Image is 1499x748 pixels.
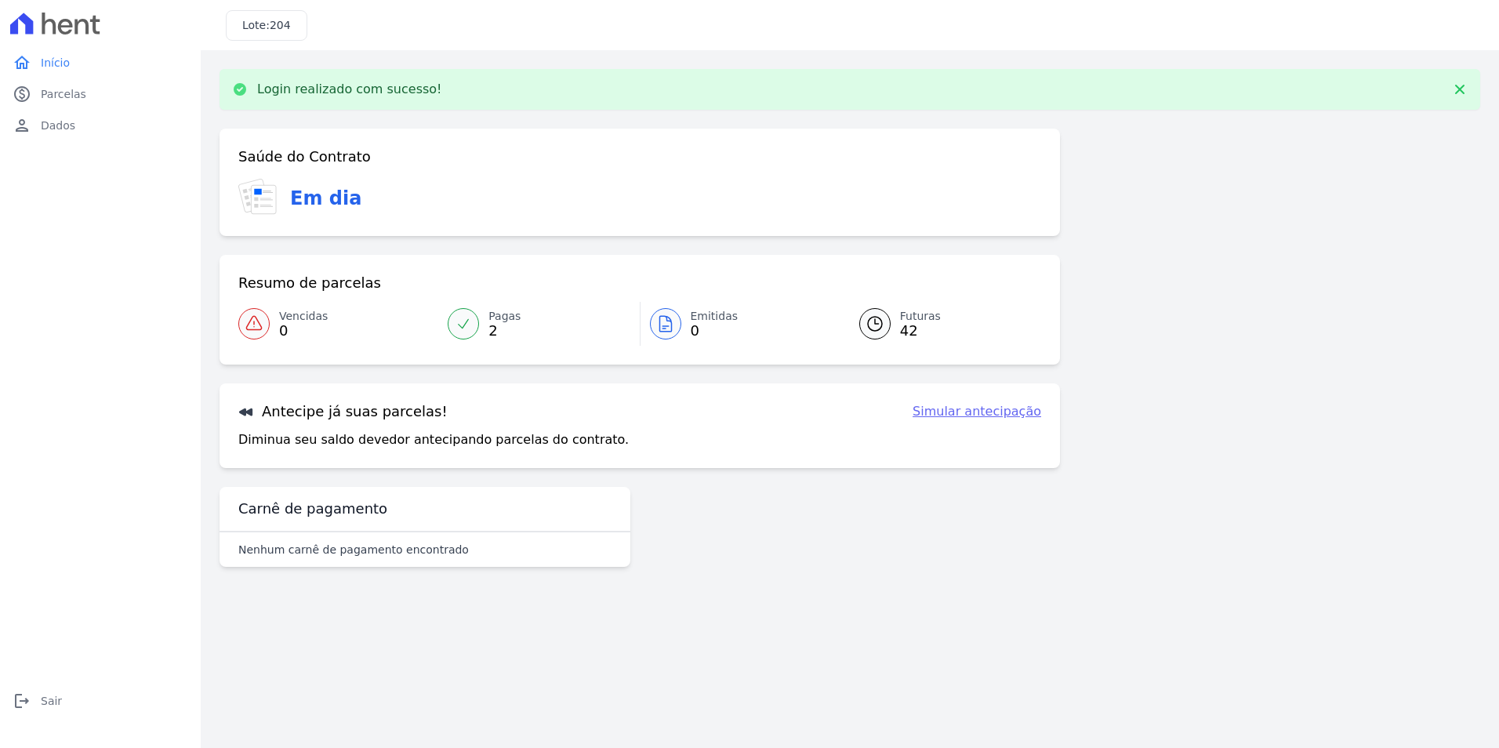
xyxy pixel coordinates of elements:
[41,693,62,709] span: Sair
[488,308,521,325] span: Pagas
[900,308,941,325] span: Futuras
[279,308,328,325] span: Vencidas
[913,402,1041,421] a: Simular antecipação
[840,302,1041,346] a: Futuras 42
[242,17,291,34] h3: Lote:
[13,692,31,710] i: logout
[238,402,448,421] h3: Antecipe já suas parcelas!
[41,118,75,133] span: Dados
[257,82,442,97] p: Login realizado com sucesso!
[238,499,387,518] h3: Carnê de pagamento
[6,78,194,110] a: paidParcelas
[13,116,31,135] i: person
[290,184,361,212] h3: Em dia
[6,47,194,78] a: homeInício
[13,53,31,72] i: home
[6,110,194,141] a: personDados
[641,302,840,346] a: Emitidas 0
[438,302,639,346] a: Pagas 2
[13,85,31,103] i: paid
[270,19,291,31] span: 204
[238,302,438,346] a: Vencidas 0
[6,685,194,717] a: logoutSair
[41,86,86,102] span: Parcelas
[238,147,371,166] h3: Saúde do Contrato
[279,325,328,337] span: 0
[900,325,941,337] span: 42
[238,274,381,292] h3: Resumo de parcelas
[238,430,629,449] p: Diminua seu saldo devedor antecipando parcelas do contrato.
[41,55,70,71] span: Início
[238,542,469,557] p: Nenhum carnê de pagamento encontrado
[488,325,521,337] span: 2
[691,308,739,325] span: Emitidas
[691,325,739,337] span: 0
